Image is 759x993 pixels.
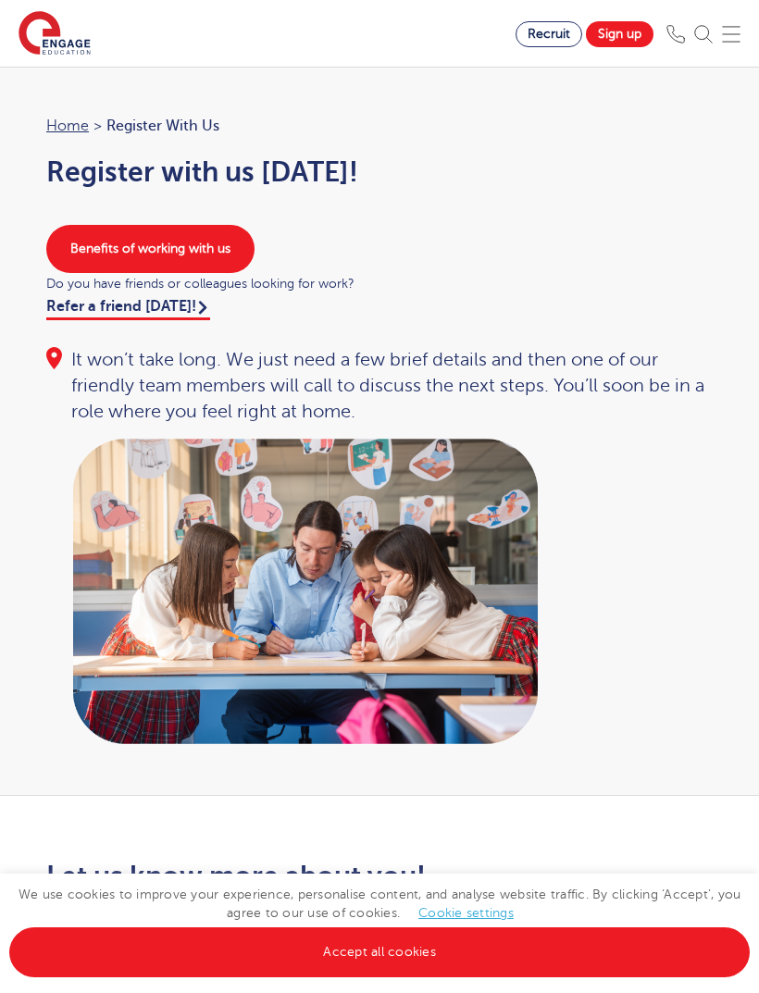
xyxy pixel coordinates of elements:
nav: breadcrumb [46,114,713,138]
img: Engage Education [19,11,91,57]
span: > [93,118,102,134]
a: Benefits of working with us [46,225,255,273]
a: Home [46,118,89,134]
a: Accept all cookies [9,927,750,977]
span: Do you have friends or colleagues looking for work? [46,273,713,294]
img: Mobile Menu [722,25,740,43]
a: Sign up [586,21,653,47]
span: Recruit [528,27,570,41]
div: It won’t take long. We just need a few brief details and then one of our friendly team members wi... [46,347,713,425]
a: Cookie settings [418,906,514,920]
img: Phone [666,25,685,43]
span: Register with us [106,114,219,138]
a: Recruit [516,21,582,47]
img: Search [694,25,713,43]
h1: Register with us [DATE]! [46,156,713,188]
a: Refer a friend [DATE]! [46,298,210,320]
span: We use cookies to improve your experience, personalise content, and analyse website traffic. By c... [9,887,750,959]
h2: Let us know more about you! [46,861,713,892]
